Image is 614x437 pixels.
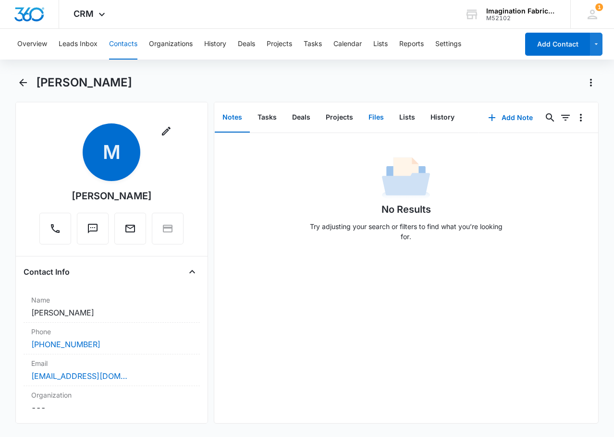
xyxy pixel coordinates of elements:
[114,228,146,236] a: Email
[583,75,599,90] button: Actions
[77,228,109,236] a: Text
[31,421,192,431] label: Address
[24,386,200,417] div: Organization---
[423,103,462,133] button: History
[204,29,226,60] button: History
[486,7,556,15] div: account name
[542,110,558,125] button: Search...
[558,110,573,125] button: Filters
[486,15,556,22] div: account id
[318,103,361,133] button: Projects
[31,390,192,400] label: Organization
[250,103,284,133] button: Tasks
[595,3,603,11] div: notifications count
[284,103,318,133] button: Deals
[24,266,70,278] h4: Contact Info
[31,370,127,382] a: [EMAIL_ADDRESS][DOMAIN_NAME]
[31,402,192,413] dd: ---
[31,327,192,337] label: Phone
[31,307,192,318] dd: [PERSON_NAME]
[17,29,47,60] button: Overview
[36,75,132,90] h1: [PERSON_NAME]
[109,29,137,60] button: Contacts
[381,202,431,217] h1: No Results
[215,103,250,133] button: Notes
[74,9,94,19] span: CRM
[333,29,362,60] button: Calendar
[479,106,542,129] button: Add Note
[267,29,292,60] button: Projects
[361,103,392,133] button: Files
[24,291,200,323] div: Name[PERSON_NAME]
[31,358,192,368] label: Email
[373,29,388,60] button: Lists
[24,323,200,354] div: Phone[PHONE_NUMBER]
[31,339,100,350] a: [PHONE_NUMBER]
[24,354,200,386] div: Email[EMAIL_ADDRESS][DOMAIN_NAME]
[77,213,109,244] button: Text
[15,75,30,90] button: Back
[184,264,200,279] button: Close
[382,154,430,202] img: No Data
[59,29,98,60] button: Leads Inbox
[573,110,589,125] button: Overflow Menu
[39,228,71,236] a: Call
[399,29,424,60] button: Reports
[149,29,193,60] button: Organizations
[435,29,461,60] button: Settings
[595,3,603,11] span: 1
[305,221,507,242] p: Try adjusting your search or filters to find what you’re looking for.
[72,189,152,203] div: [PERSON_NAME]
[83,123,140,181] span: M
[31,295,192,305] label: Name
[238,29,255,60] button: Deals
[392,103,423,133] button: Lists
[525,33,590,56] button: Add Contact
[114,213,146,244] button: Email
[304,29,322,60] button: Tasks
[39,213,71,244] button: Call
